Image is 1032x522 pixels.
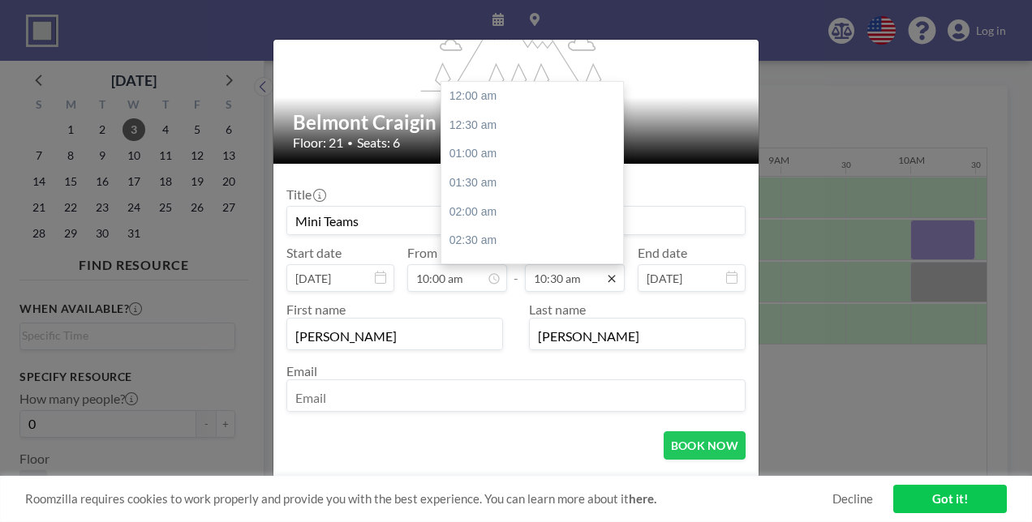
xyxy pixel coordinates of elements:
[293,135,343,151] span: Floor: 21
[441,198,631,227] div: 02:00 am
[286,473,428,489] span: Already have an account?
[441,139,631,169] div: 01:00 am
[441,111,631,140] div: 12:30 am
[530,322,745,349] input: Last name
[441,82,631,111] div: 12:00 am
[286,302,346,317] label: First name
[347,137,353,149] span: •
[441,226,631,255] div: 02:30 am
[357,135,400,151] span: Seats: 6
[25,491,832,507] span: Roomzilla requires cookies to work properly and provide you with the best experience. You can lea...
[893,485,1007,513] a: Got it!
[286,186,325,203] label: Title
[529,302,586,317] label: Last name
[664,431,746,460] button: BOOK NOW
[832,491,873,507] a: Decline
[428,473,488,488] a: Log in here
[293,110,741,135] h2: Belmont Craigin
[286,245,342,261] label: Start date
[629,491,656,506] a: here.
[638,245,687,261] label: End date
[514,250,518,286] span: -
[287,383,745,411] input: Email
[287,322,502,349] input: First name
[441,255,631,285] div: 03:00 am
[407,245,437,261] label: From
[286,363,317,379] label: Email
[287,207,745,234] input: Guest reservation
[441,169,631,198] div: 01:30 am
